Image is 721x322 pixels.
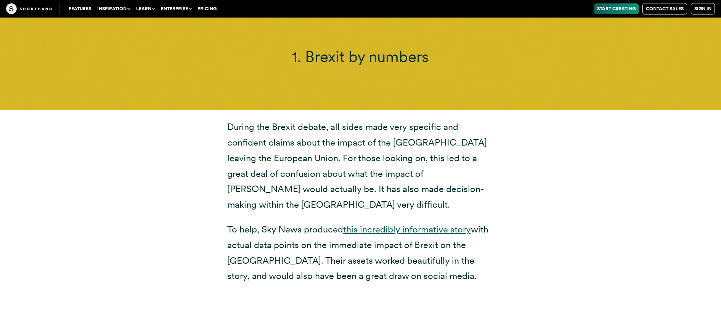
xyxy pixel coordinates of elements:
[642,3,687,14] a: Contact Sales
[133,3,158,14] button: Learn
[194,3,220,14] a: Pricing
[66,3,94,14] a: Features
[594,3,639,14] a: Start Creating
[227,222,494,284] p: To help, Sky News produced with actual data points on the immediate impact of Brexit on the [GEOG...
[343,224,471,235] a: this incredibly informative story
[158,3,194,14] button: Enterprise
[691,3,715,14] a: Sign in
[227,119,494,213] p: During the Brexit debate, all sides made very specific and confident claims about the impact of t...
[6,3,52,14] img: The Craft
[94,3,133,14] button: Inspiration
[292,47,429,66] span: 1. Brexit by numbers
